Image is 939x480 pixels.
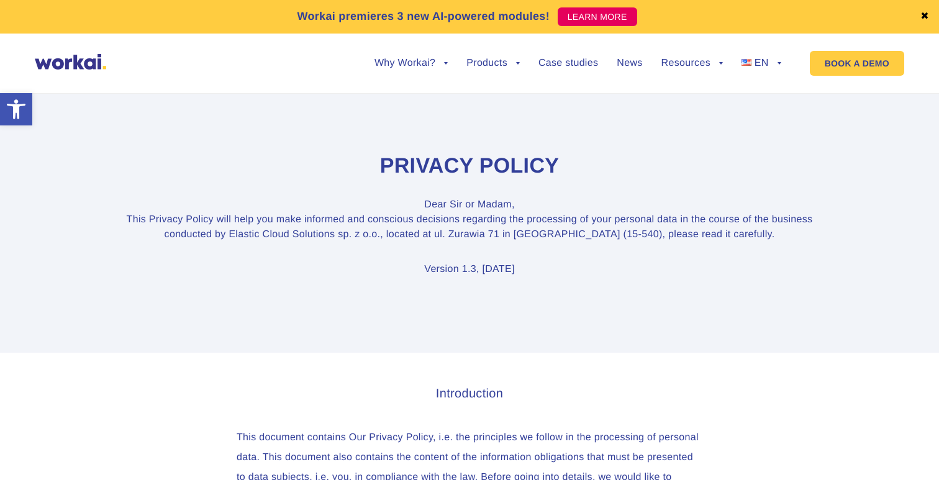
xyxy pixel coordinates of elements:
[374,58,448,68] a: Why Workai?
[755,58,769,68] span: EN
[125,152,814,181] h1: Privacy Policy
[125,197,814,242] p: Dear Sir or Madam, This Privacy Policy will help you make informed and conscious decisions regard...
[661,58,723,68] a: Resources
[237,384,702,403] h3: Introduction
[810,51,904,76] a: BOOK A DEMO
[466,58,520,68] a: Products
[125,262,814,277] p: Version 1.3, [DATE]
[617,58,642,68] a: News
[558,7,637,26] a: LEARN MORE
[297,8,550,25] p: Workai premieres 3 new AI-powered modules!
[538,58,598,68] a: Case studies
[920,12,929,22] a: ✖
